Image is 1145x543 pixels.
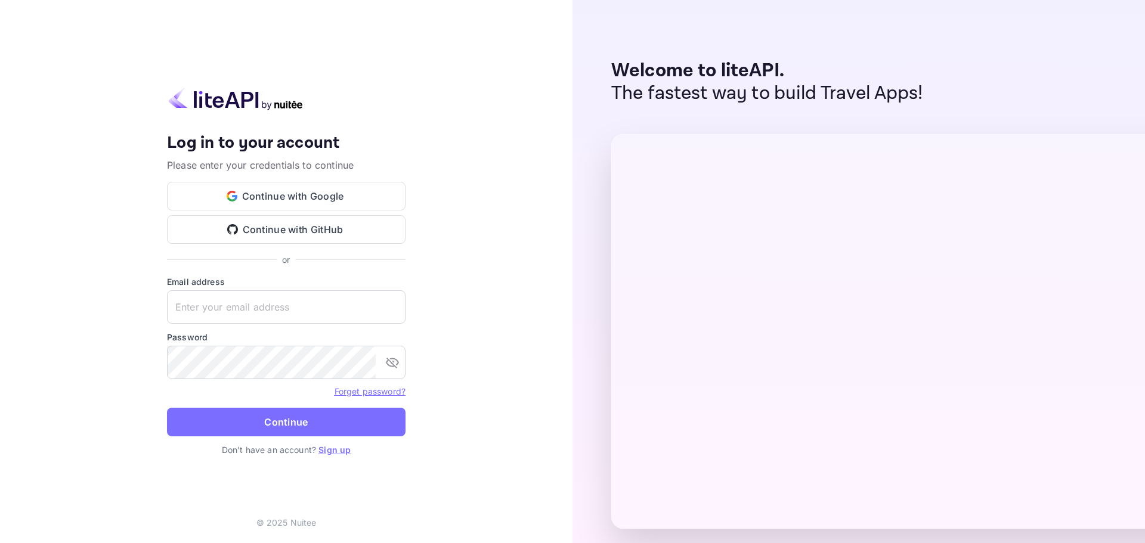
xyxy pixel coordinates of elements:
p: The fastest way to build Travel Apps! [611,82,923,105]
img: liteapi [167,87,304,110]
button: Continue with GitHub [167,215,406,244]
label: Password [167,331,406,343]
a: Forget password? [335,385,406,397]
h4: Log in to your account [167,133,406,154]
p: or [282,253,290,266]
button: Continue with Google [167,182,406,210]
a: Forget password? [335,386,406,396]
p: Please enter your credentials to continue [167,158,406,172]
p: Don't have an account? [167,443,406,456]
input: Enter your email address [167,290,406,324]
a: Sign up [318,445,351,455]
label: Email address [167,275,406,288]
button: Continue [167,408,406,436]
button: toggle password visibility [380,350,404,374]
p: Welcome to liteAPI. [611,60,923,82]
p: © 2025 Nuitee [256,516,317,529]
